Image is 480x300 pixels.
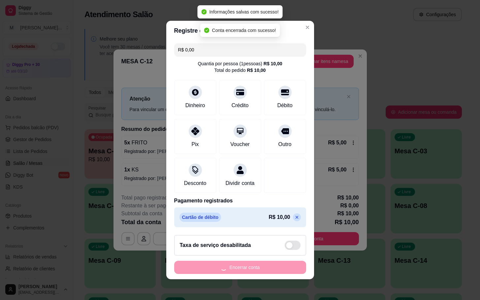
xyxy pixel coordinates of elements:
p: Pagamento registrados [174,197,306,205]
span: Conta encerrada com sucesso! [212,28,276,33]
div: Voucher [230,140,250,148]
div: Pix [191,140,199,148]
div: R$ 10,00 [247,67,266,74]
span: Informações salvas com sucesso! [209,9,278,15]
span: check-circle [204,28,209,33]
div: Dinheiro [185,102,205,109]
div: Dividir conta [225,179,254,187]
div: Total do pedido [214,67,266,74]
div: Crédito [232,102,249,109]
input: Ex.: hambúrguer de cordeiro [178,43,302,56]
div: Quantia por pessoa ( 1 pessoas) [198,60,282,67]
div: Débito [277,102,292,109]
button: Close [302,22,313,33]
div: R$ 10,00 [264,60,282,67]
div: Desconto [184,179,207,187]
span: check-circle [201,9,207,15]
h2: Taxa de serviço desabilitada [180,241,251,249]
p: Cartão de débito [179,213,221,222]
p: R$ 10,00 [269,213,290,221]
div: Outro [278,140,291,148]
header: Registre o pagamento do pedido [166,21,314,41]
